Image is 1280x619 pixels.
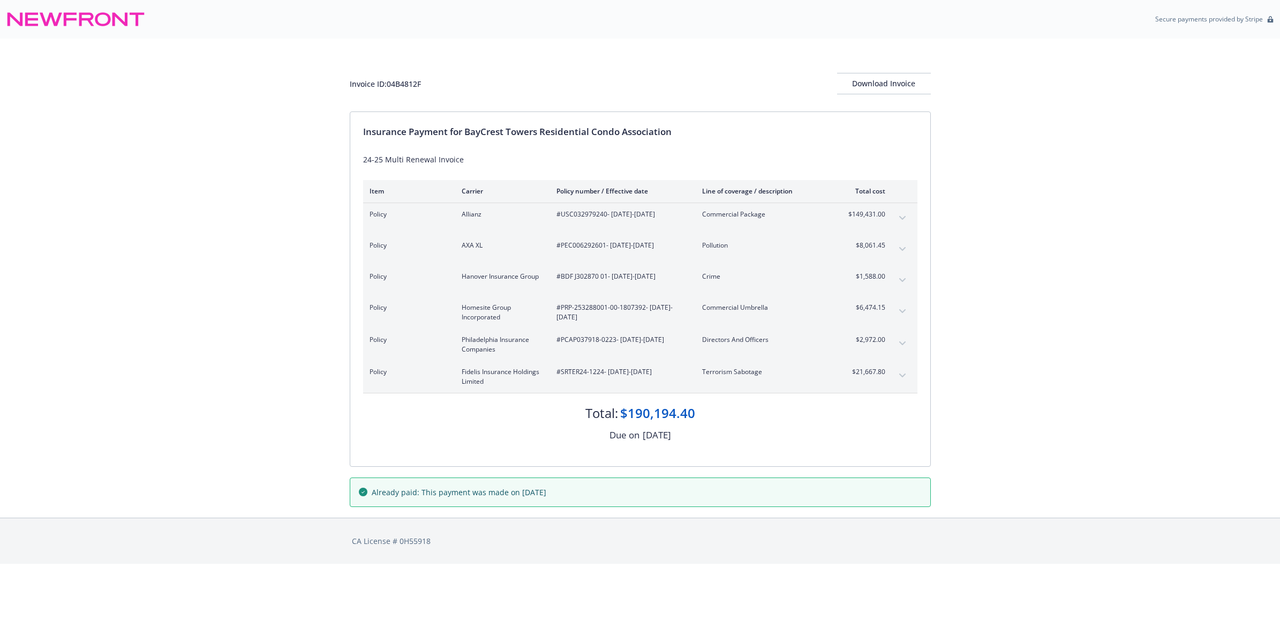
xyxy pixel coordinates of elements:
[702,210,828,219] span: Commercial Package
[1155,14,1263,24] p: Secure payments provided by Stripe
[702,303,828,312] span: Commercial Umbrella
[462,272,539,281] span: Hanover Insurance Group
[370,210,445,219] span: Policy
[363,296,917,329] div: PolicyHomesite Group Incorporated#PRP-253288001-00-1807392- [DATE]-[DATE]Commercial Umbrella$6,47...
[363,265,917,296] div: PolicyHanover Insurance Group#BDF J302870 01- [DATE]-[DATE]Crime$1,588.00expand content
[837,73,931,94] button: Download Invoice
[556,187,685,196] div: Policy number / Effective date
[894,272,911,289] button: expand content
[556,241,685,250] span: #PEC006292601 - [DATE]-[DATE]
[620,404,695,422] div: $190,194.40
[363,361,917,393] div: PolicyFidelis Insurance Holdings Limited#SRTER24-1224- [DATE]-[DATE]Terrorism Sabotage$21,667.80e...
[370,335,445,345] span: Policy
[363,203,917,234] div: PolicyAllianz#USC032979240- [DATE]-[DATE]Commercial Package$149,431.00expand content
[462,367,539,386] span: Fidelis Insurance Holdings Limited
[462,335,539,354] span: Philadelphia Insurance Companies
[363,154,917,165] div: 24-25 Multi Renewal Invoice
[352,535,929,547] div: CA License # 0H55918
[702,335,828,345] span: Directors And Officers
[894,303,911,320] button: expand content
[702,187,828,196] div: Line of coverage / description
[845,335,885,345] span: $2,972.00
[845,210,885,219] span: $149,431.00
[372,487,546,498] span: Already paid: This payment was made on [DATE]
[370,272,445,281] span: Policy
[845,272,885,281] span: $1,588.00
[370,187,445,196] div: Item
[462,187,539,196] div: Carrier
[370,303,445,312] span: Policy
[556,210,685,219] span: #USC032979240 - [DATE]-[DATE]
[585,404,618,422] div: Total:
[609,428,639,442] div: Due on
[556,335,685,345] span: #PCAP037918-0223 - [DATE]-[DATE]
[845,187,885,196] div: Total cost
[462,241,539,250] span: AXA XL
[845,367,885,377] span: $21,667.80
[643,428,671,442] div: [DATE]
[702,367,828,377] span: Terrorism Sabotage
[702,272,828,281] span: Crime
[462,303,539,322] span: Homesite Group Incorporated
[556,367,685,377] span: #SRTER24-1224 - [DATE]-[DATE]
[363,125,917,139] div: Insurance Payment for BayCrest Towers Residential Condo Association
[363,234,917,265] div: PolicyAXA XL#PEC006292601- [DATE]-[DATE]Pollution$8,061.45expand content
[894,367,911,384] button: expand content
[894,335,911,352] button: expand content
[363,329,917,361] div: PolicyPhiladelphia Insurance Companies#PCAP037918-0223- [DATE]-[DATE]Directors And Officers$2,972...
[702,241,828,250] span: Pollution
[556,303,685,322] span: #PRP-253288001-00-1807392 - [DATE]-[DATE]
[894,210,911,227] button: expand content
[556,272,685,281] span: #BDF J302870 01 - [DATE]-[DATE]
[845,241,885,250] span: $8,061.45
[370,241,445,250] span: Policy
[462,210,539,219] span: Allianz
[894,241,911,258] button: expand content
[845,303,885,312] span: $6,474.15
[370,367,445,377] span: Policy
[350,78,421,90] div: Invoice ID: 04B4812F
